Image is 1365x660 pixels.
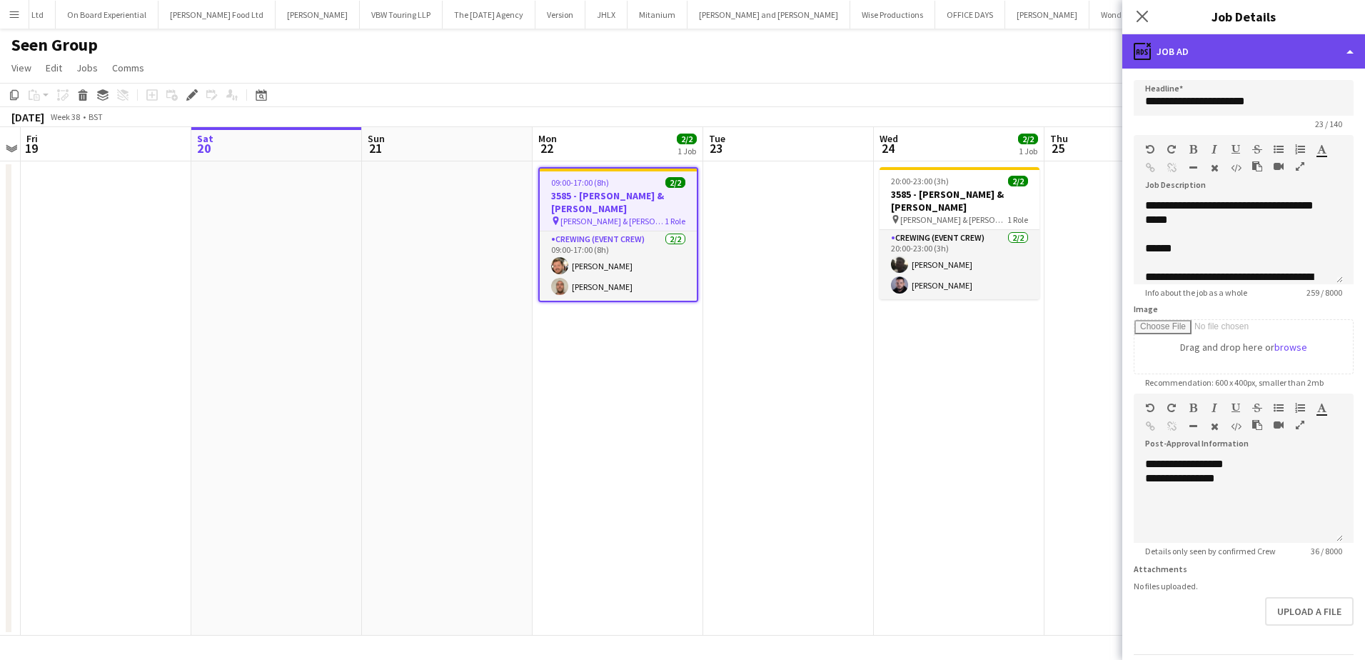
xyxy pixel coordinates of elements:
span: 2/2 [665,177,685,188]
button: On Board Experiential [56,1,158,29]
div: 1 Job [1019,146,1037,156]
span: Week 38 [47,111,83,122]
span: 20 [195,140,213,156]
span: 21 [366,140,385,156]
button: OFFICE DAYS [935,1,1005,29]
button: Undo [1145,144,1155,155]
span: 2/2 [1018,134,1038,144]
a: Edit [40,59,68,77]
button: Unordered List [1274,402,1284,414]
button: HTML Code [1231,162,1241,174]
button: Ordered List [1295,144,1305,155]
span: View [11,61,31,74]
div: Job Ad [1122,34,1365,69]
button: Underline [1231,144,1241,155]
span: 36 / 8000 [1299,546,1354,556]
button: Strikethrough [1252,402,1262,414]
button: Upload a file [1265,597,1354,626]
button: Horizontal Line [1188,421,1198,432]
span: [PERSON_NAME] & [PERSON_NAME] [560,216,665,226]
span: Jobs [76,61,98,74]
span: 24 [877,140,898,156]
span: 1 Role [1007,214,1028,225]
button: Version [535,1,585,29]
span: 20:00-23:00 (3h) [891,176,949,186]
span: 23 [707,140,725,156]
button: [PERSON_NAME] Food Ltd [158,1,276,29]
span: Recommendation: 600 x 400px, smaller than 2mb [1134,377,1335,388]
span: Sun [368,132,385,145]
button: Clear Formatting [1209,162,1219,174]
button: JHLX [585,1,628,29]
button: Mitanium [628,1,687,29]
button: Underline [1231,402,1241,414]
span: 2/2 [677,134,697,144]
button: Italic [1209,402,1219,414]
button: Wise Productions [850,1,935,29]
app-card-role: Crewing (Event Crew)2/220:00-23:00 (3h)[PERSON_NAME][PERSON_NAME] [880,230,1039,299]
h1: Seen Group [11,34,98,56]
button: Insert video [1274,419,1284,431]
span: Fri [26,132,38,145]
button: Undo [1145,402,1155,414]
div: No files uploaded. [1134,581,1354,591]
span: [PERSON_NAME] & [PERSON_NAME] [900,214,1007,225]
div: 1 Job [678,146,696,156]
button: Italic [1209,144,1219,155]
span: 22 [536,140,557,156]
span: 19 [24,140,38,156]
button: Paste as plain text [1252,161,1262,172]
h3: 3585 - [PERSON_NAME] & [PERSON_NAME] [540,189,697,215]
span: Comms [112,61,144,74]
button: [PERSON_NAME] [1005,1,1089,29]
button: Fullscreen [1295,419,1305,431]
span: 09:00-17:00 (8h) [551,177,609,188]
span: 1 Role [665,216,685,226]
span: Info about the job as a whole [1134,287,1259,298]
button: Text Color [1316,144,1326,155]
h3: 3585 - [PERSON_NAME] & [PERSON_NAME] [880,188,1039,214]
button: Bold [1188,144,1198,155]
button: The [DATE] Agency [443,1,535,29]
button: Clear Formatting [1209,421,1219,432]
button: HTML Code [1231,421,1241,432]
span: Wed [880,132,898,145]
button: Wonderland [1089,1,1158,29]
span: Sat [197,132,213,145]
button: Insert video [1274,161,1284,172]
a: View [6,59,37,77]
div: BST [89,111,103,122]
button: [PERSON_NAME] [276,1,360,29]
app-job-card: 09:00-17:00 (8h)2/23585 - [PERSON_NAME] & [PERSON_NAME] [PERSON_NAME] & [PERSON_NAME]1 RoleCrewin... [538,167,698,302]
span: Thu [1050,132,1068,145]
button: Ordered List [1295,402,1305,414]
button: VBW Touring LLP [360,1,443,29]
button: Paste as plain text [1252,419,1262,431]
button: Strikethrough [1252,144,1262,155]
button: Redo [1167,402,1177,414]
h3: Job Details [1122,7,1365,26]
a: Jobs [71,59,104,77]
span: Details only seen by confirmed Crew [1134,546,1287,556]
button: Bold [1188,402,1198,414]
span: 25 [1048,140,1068,156]
button: Unordered List [1274,144,1284,155]
span: 2/2 [1008,176,1028,186]
button: [PERSON_NAME] and [PERSON_NAME] [687,1,850,29]
span: Mon [538,132,557,145]
span: Tue [709,132,725,145]
app-card-role: Crewing (Event Crew)2/209:00-17:00 (8h)[PERSON_NAME][PERSON_NAME] [540,231,697,301]
app-job-card: 20:00-23:00 (3h)2/23585 - [PERSON_NAME] & [PERSON_NAME] [PERSON_NAME] & [PERSON_NAME]1 RoleCrewin... [880,167,1039,299]
a: Comms [106,59,150,77]
span: 23 / 140 [1304,119,1354,129]
label: Attachments [1134,564,1187,574]
button: Redo [1167,144,1177,155]
button: Text Color [1316,402,1326,414]
button: Fullscreen [1295,161,1305,172]
button: Horizontal Line [1188,162,1198,174]
div: [DATE] [11,110,44,124]
span: 259 / 8000 [1295,287,1354,298]
span: Edit [46,61,62,74]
